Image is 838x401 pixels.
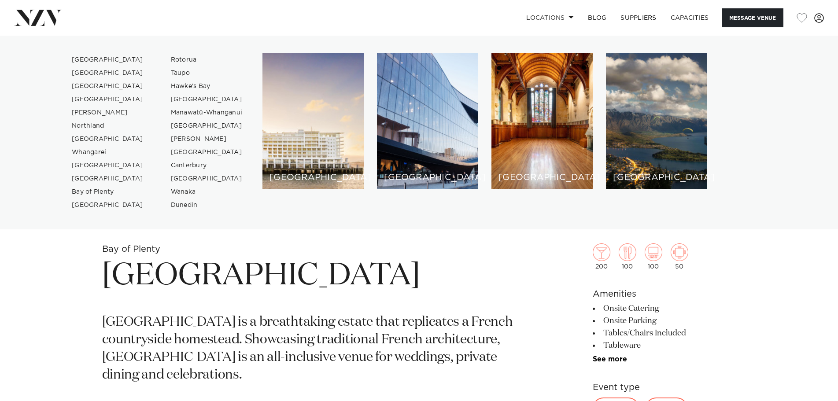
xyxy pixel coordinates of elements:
a: [GEOGRAPHIC_DATA] [164,119,250,132]
a: [GEOGRAPHIC_DATA] [65,66,151,80]
a: Christchurch venues [GEOGRAPHIC_DATA] [491,53,593,189]
a: Rotorua [164,53,250,66]
a: SUPPLIERS [613,8,663,27]
a: Auckland venues [GEOGRAPHIC_DATA] [262,53,364,189]
li: Onsite Parking [593,315,736,327]
img: theatre.png [645,243,662,261]
button: Message Venue [722,8,783,27]
a: [GEOGRAPHIC_DATA] [65,159,151,172]
a: Bay of Plenty [65,185,151,199]
a: Northland [65,119,151,132]
h1: [GEOGRAPHIC_DATA] [102,256,530,296]
div: 200 [593,243,610,270]
p: [GEOGRAPHIC_DATA] is a breathtaking estate that replicates a French countryside homestead. Showca... [102,314,530,384]
img: meeting.png [671,243,688,261]
a: [PERSON_NAME] [65,106,151,119]
div: 100 [619,243,636,270]
img: cocktail.png [593,243,610,261]
a: [GEOGRAPHIC_DATA] [65,172,151,185]
a: Taupo [164,66,250,80]
a: Whangarei [65,146,151,159]
a: [GEOGRAPHIC_DATA] [65,132,151,146]
h6: Event type [593,381,736,394]
a: [GEOGRAPHIC_DATA] [65,53,151,66]
a: Wellington venues [GEOGRAPHIC_DATA] [377,53,478,189]
a: Queenstown venues [GEOGRAPHIC_DATA] [606,53,707,189]
a: Manawatū-Whanganui [164,106,250,119]
a: [GEOGRAPHIC_DATA] [164,146,250,159]
a: Canterbury [164,159,250,172]
a: Capacities [664,8,716,27]
img: nzv-logo.png [14,10,62,26]
a: [GEOGRAPHIC_DATA] [65,199,151,212]
h6: [GEOGRAPHIC_DATA] [384,173,471,182]
a: [GEOGRAPHIC_DATA] [164,172,250,185]
a: Wanaka [164,185,250,199]
a: Dunedin [164,199,250,212]
h6: Amenities [593,287,736,301]
a: [PERSON_NAME] [164,132,250,146]
li: Onsite Catering [593,302,736,315]
div: 100 [645,243,662,270]
h6: [GEOGRAPHIC_DATA] [269,173,357,182]
a: [GEOGRAPHIC_DATA] [65,80,151,93]
li: Tableware [593,339,736,352]
img: dining.png [619,243,636,261]
a: [GEOGRAPHIC_DATA] [164,93,250,106]
a: [GEOGRAPHIC_DATA] [65,93,151,106]
li: Tables/Chairs Included [593,327,736,339]
a: BLOG [581,8,613,27]
div: 50 [671,243,688,270]
h6: [GEOGRAPHIC_DATA] [613,173,700,182]
h6: [GEOGRAPHIC_DATA] [498,173,586,182]
small: Bay of Plenty [102,245,160,254]
a: Hawke's Bay [164,80,250,93]
a: Locations [519,8,581,27]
